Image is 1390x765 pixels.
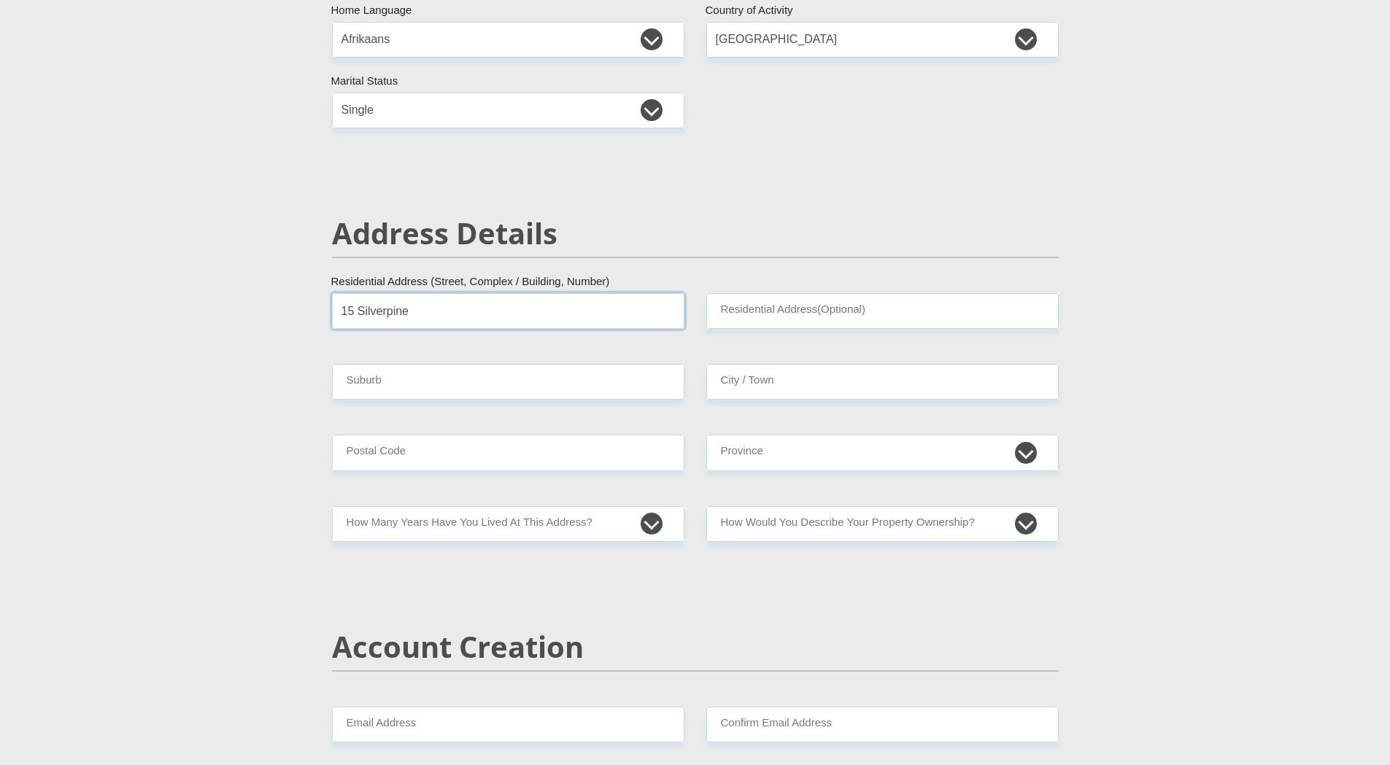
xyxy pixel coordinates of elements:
[332,707,684,742] input: Email Address
[706,506,1059,542] select: Please select a value
[332,293,684,329] input: Valid residential address
[706,707,1059,742] input: Confirm Email Address
[332,216,1059,251] h2: Address Details
[332,506,684,542] select: Please select a value
[332,435,684,470] input: Postal Code
[706,435,1059,470] select: Please Select a Province
[706,293,1059,329] input: Address line 2 (Optional)
[332,364,684,400] input: Suburb
[332,629,1059,664] h2: Account Creation
[706,364,1059,400] input: City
